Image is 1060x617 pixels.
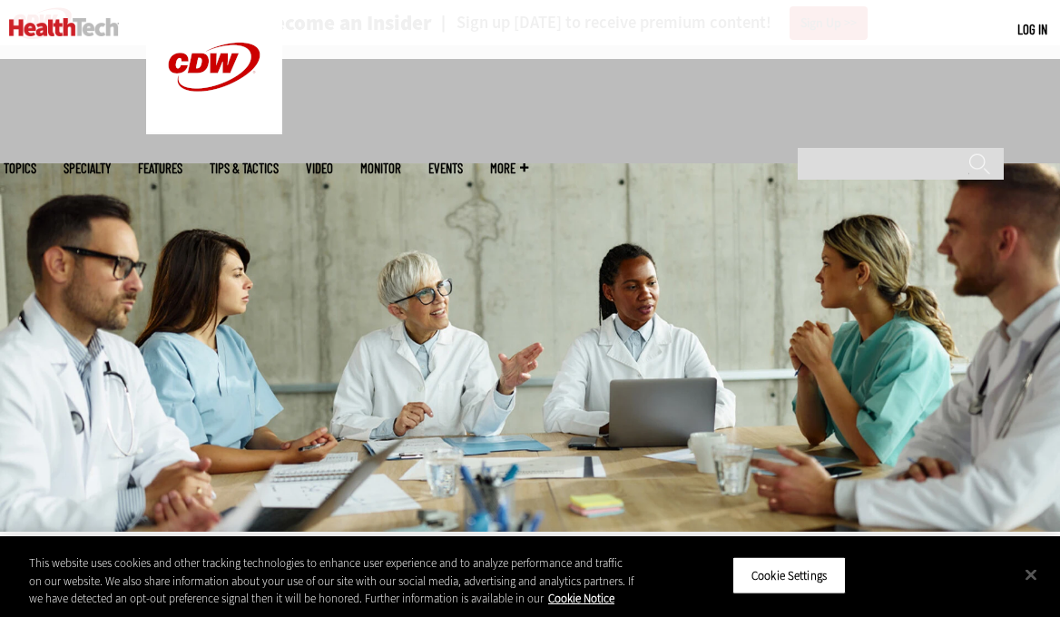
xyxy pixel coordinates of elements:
a: Events [428,162,463,175]
div: User menu [1017,20,1047,39]
span: More [490,162,528,175]
a: CDW [146,120,282,139]
span: Topics [4,162,36,175]
button: Cookie Settings [732,556,846,594]
img: Home [9,18,119,36]
button: Close [1011,554,1051,594]
a: More information about your privacy [548,591,614,606]
a: Log in [1017,21,1047,37]
a: Tips & Tactics [210,162,279,175]
span: Specialty [64,162,111,175]
a: MonITor [360,162,401,175]
a: Video [306,162,333,175]
div: This website uses cookies and other tracking technologies to enhance user experience and to analy... [29,554,636,608]
a: Features [138,162,182,175]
